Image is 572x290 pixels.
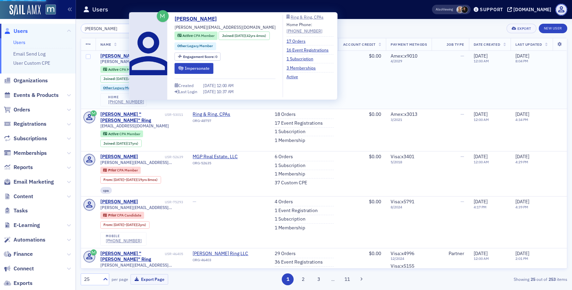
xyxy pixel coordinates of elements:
[100,154,138,160] a: [PERSON_NAME]
[177,43,188,48] span: Other :
[391,153,414,160] span: Visa : x3401
[474,250,488,256] span: [DATE]
[391,53,417,59] span: Amex : x9010
[9,5,41,16] img: SailAMX
[175,15,222,23] a: [PERSON_NAME]
[108,131,119,136] span: Active
[182,33,194,38] span: Active
[100,199,138,205] div: [PERSON_NAME]
[4,106,30,113] a: Orders
[193,258,254,265] div: ORG-46403
[14,77,48,84] span: Organizations
[515,250,529,256] span: [DATE]
[313,273,324,285] button: 3
[369,111,381,117] span: $0.00
[139,200,183,204] div: USR-75293
[106,238,142,243] div: [PHONE_NUMBER]
[235,33,266,39] div: (42yrs 4mos)
[287,74,303,80] a: Active
[460,199,464,205] span: —
[391,111,417,117] span: Amex : x3013
[103,77,116,81] span: Joined :
[275,129,305,135] a: 1 Subscription
[282,273,294,285] button: 1
[193,199,196,205] span: —
[275,120,323,126] a: 17 Event Registrations
[100,66,143,73] div: Active: Active: CPA Member
[108,95,144,99] div: home
[517,27,531,30] div: Export
[391,263,414,269] span: Visa : x5155
[81,24,145,33] input: Search…
[193,119,254,125] div: ORG-48757
[547,276,557,282] strong: 253
[14,135,47,142] span: Subscriptions
[117,168,138,172] span: CPA Member
[4,77,48,84] a: Organizations
[474,53,488,59] span: [DATE]
[217,83,234,88] span: 12:00 AM
[103,67,140,71] a: Active CPA Member
[275,180,307,186] a: 37 Custom CPE
[436,251,464,257] div: Partner
[275,111,296,118] a: 18 Orders
[235,33,245,38] span: [DATE]
[474,160,489,164] time: 12:00 AM
[41,4,56,16] a: View Homepage
[287,38,311,44] a: 17 Orders
[4,27,28,35] a: Users
[275,268,308,274] a: 3 Subscriptions
[100,130,143,137] div: Active: Active: CPA Member
[100,53,138,59] div: [PERSON_NAME]
[193,161,254,168] div: ORG-52635
[369,199,381,205] span: $0.00
[275,199,293,205] a: 4 Orders
[369,250,381,256] span: $0.00
[4,250,33,258] a: Finance
[177,43,213,49] a: Other:Legacy Member
[474,59,489,63] time: 12:00 AM
[529,276,536,282] strong: 25
[100,140,142,147] div: Joined: 2008-08-01 00:00:00
[179,90,197,94] div: Last Login
[14,265,34,272] span: Connect
[103,178,114,182] span: From :
[203,83,217,88] span: [DATE]
[341,273,353,285] button: 11
[14,27,28,35] span: Users
[275,216,305,222] a: 1 Subscription
[287,56,318,62] a: 1 Subscription
[100,42,111,47] span: Name
[14,207,28,214] span: Tasks
[103,131,140,136] a: Active CPA Member
[507,24,536,33] button: Export
[436,7,442,12] div: Also
[343,42,375,47] span: Account Credit
[116,141,138,146] div: (17yrs)
[103,213,141,217] a: Prior CPA Candidate
[117,213,141,217] span: CPA Candidate
[193,154,254,160] span: MGP Real Estate, LLC
[4,178,54,186] a: Email Marketing
[165,112,183,117] div: USR-53011
[369,53,381,59] span: $0.00
[275,225,305,231] a: 1 Membership
[515,53,529,59] span: [DATE]
[14,164,33,171] span: Reports
[100,123,169,128] span: [EMAIL_ADDRESS][DOMAIN_NAME]
[4,120,46,128] a: Registrations
[4,193,33,200] a: Content
[116,77,148,81] div: (42yrs 4mos)
[391,160,427,164] span: 5 / 2018
[287,21,322,34] div: Home Phone:
[194,33,215,38] span: CPA Member
[14,106,30,113] span: Orders
[391,118,427,122] span: 3 / 2021
[103,86,139,90] a: Other:Legacy Member
[287,28,322,34] a: [PHONE_NUMBER]
[219,32,270,40] div: Joined: 1983-03-22 00:00:00
[175,63,214,74] button: Impersonate
[460,53,464,59] span: —
[100,263,183,268] span: [PERSON_NAME][EMAIL_ADDRESS][DOMAIN_NAME]
[4,91,59,99] a: Events & Products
